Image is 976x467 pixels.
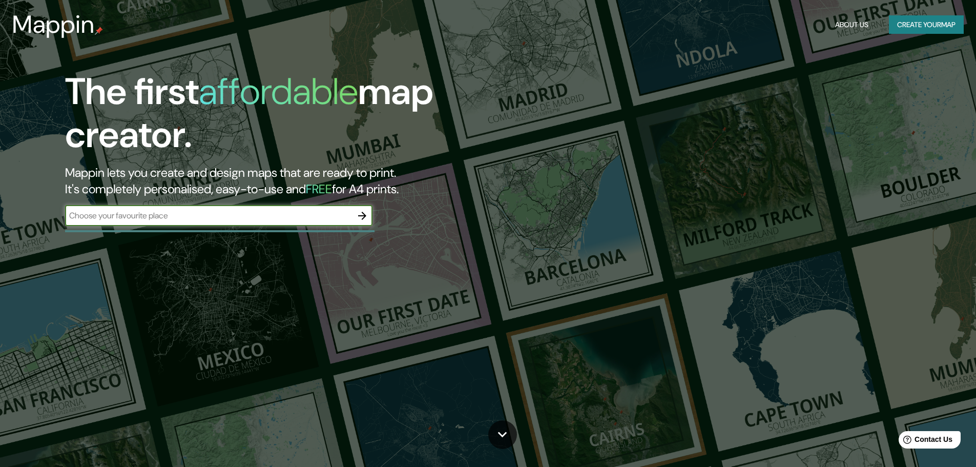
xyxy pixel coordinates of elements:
h3: Mappin [12,10,95,39]
iframe: Help widget launcher [885,427,965,456]
h5: FREE [306,181,332,197]
input: Choose your favourite place [65,210,352,221]
button: About Us [831,15,873,34]
h1: The first map creator. [65,70,553,165]
button: Create yourmap [889,15,964,34]
h1: affordable [199,68,358,115]
h2: Mappin lets you create and design maps that are ready to print. It's completely personalised, eas... [65,165,553,197]
img: mappin-pin [95,27,103,35]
